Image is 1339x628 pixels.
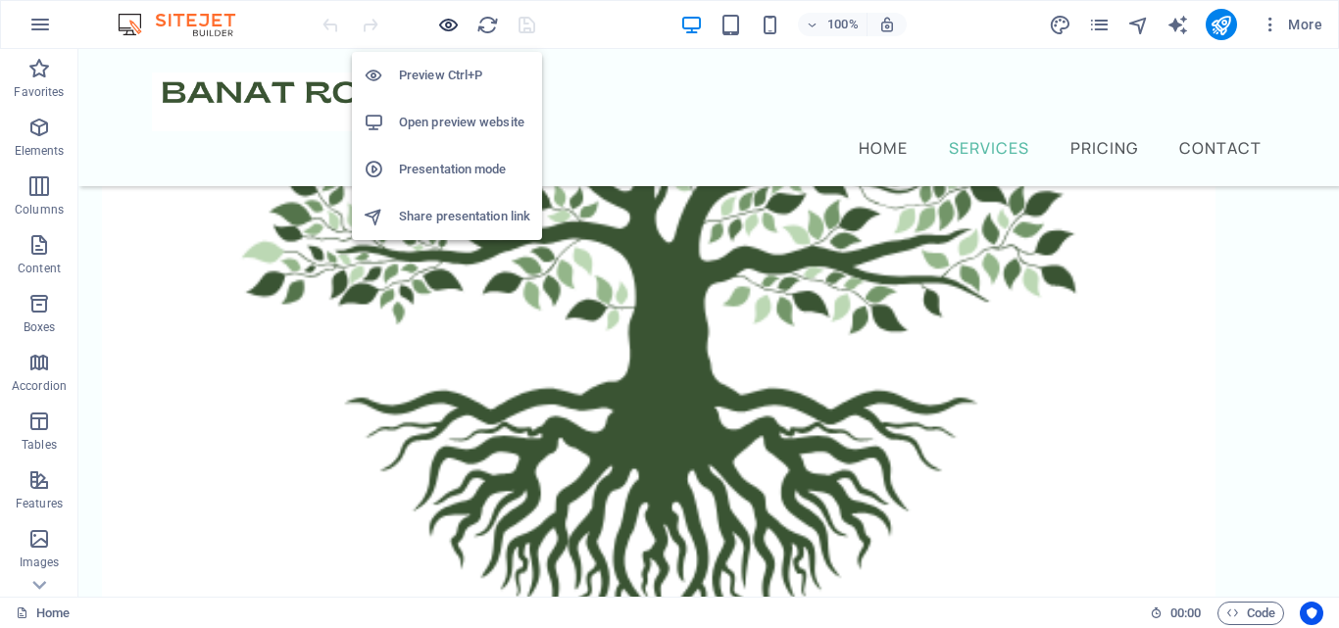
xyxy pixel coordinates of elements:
[399,158,530,181] h6: Presentation mode
[14,84,64,100] p: Favorites
[22,437,57,453] p: Tables
[878,16,896,33] i: On resize automatically adjust zoom level to fit chosen device.
[1300,602,1323,625] button: Usercentrics
[1184,605,1187,620] span: :
[1217,602,1284,625] button: Code
[16,496,63,511] p: Features
[476,14,499,36] i: Reload page
[113,13,260,36] img: Editor Logo
[24,319,56,335] p: Boxes
[1166,13,1190,36] button: text_generator
[1088,13,1112,36] button: pages
[1210,14,1232,36] i: Publish
[18,261,61,276] p: Content
[16,602,70,625] a: Click to cancel selection. Double-click to open Pages
[1226,602,1275,625] span: Code
[1261,15,1322,34] span: More
[798,13,868,36] button: 100%
[1127,14,1150,36] i: Navigator
[1088,14,1111,36] i: Pages (Ctrl+Alt+S)
[399,64,530,87] h6: Preview Ctrl+P
[15,143,65,159] p: Elements
[1150,602,1202,625] h6: Session time
[1206,9,1237,40] button: publish
[399,111,530,134] h6: Open preview website
[1253,9,1330,40] button: More
[12,378,67,394] p: Accordion
[1127,13,1151,36] button: navigator
[399,205,530,228] h6: Share presentation link
[1166,14,1189,36] i: AI Writer
[1049,13,1072,36] button: design
[20,555,60,570] p: Images
[827,13,859,36] h6: 100%
[1170,602,1201,625] span: 00 00
[15,202,64,217] p: Columns
[475,13,499,36] button: reload
[1049,14,1071,36] i: Design (Ctrl+Alt+Y)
